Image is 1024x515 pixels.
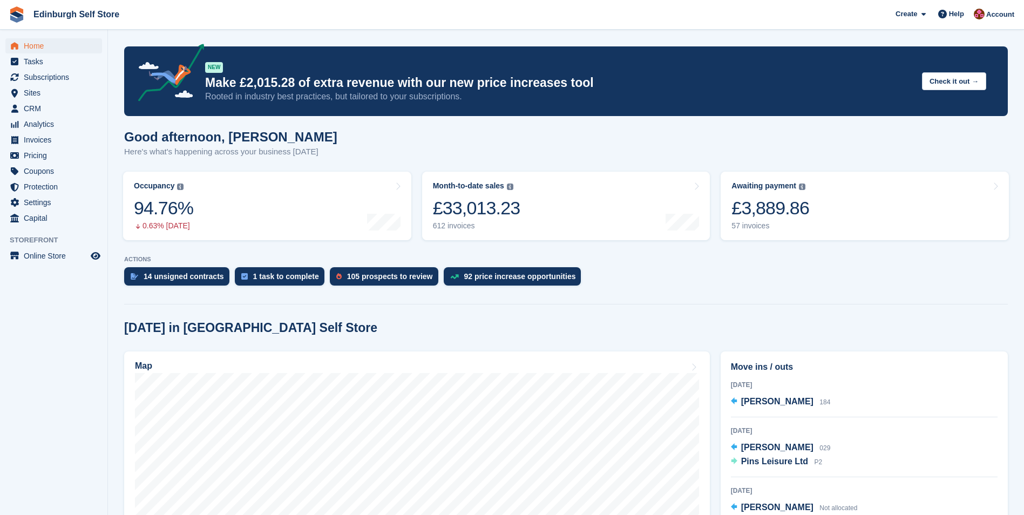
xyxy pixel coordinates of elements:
[731,486,998,496] div: [DATE]
[205,62,223,73] div: NEW
[24,195,89,210] span: Settings
[731,441,831,455] a: [PERSON_NAME] 029
[24,211,89,226] span: Capital
[5,132,102,147] a: menu
[741,443,813,452] span: [PERSON_NAME]
[205,91,913,103] p: Rooted in industry best practices, but tailored to your subscriptions.
[29,5,124,23] a: Edinburgh Self Store
[24,248,89,263] span: Online Store
[731,181,796,191] div: Awaiting payment
[5,54,102,69] a: menu
[24,70,89,85] span: Subscriptions
[819,444,830,452] span: 029
[731,380,998,390] div: [DATE]
[24,132,89,147] span: Invoices
[123,172,411,240] a: Occupancy 94.76% 0.63% [DATE]
[89,249,102,262] a: Preview store
[741,503,813,512] span: [PERSON_NAME]
[24,101,89,116] span: CRM
[24,54,89,69] span: Tasks
[124,256,1008,263] p: ACTIONS
[24,164,89,179] span: Coupons
[5,248,102,263] a: menu
[464,272,576,281] div: 92 price increase opportunities
[131,273,138,280] img: contract_signature_icon-13c848040528278c33f63329250d36e43548de30e8caae1d1a13099fd9432cc5.svg
[129,44,205,105] img: price-adjustments-announcement-icon-8257ccfd72463d97f412b2fc003d46551f7dbcb40ab6d574587a9cd5c0d94...
[134,197,193,219] div: 94.76%
[819,398,830,406] span: 184
[5,85,102,100] a: menu
[433,197,520,219] div: £33,013.23
[731,197,809,219] div: £3,889.86
[124,267,235,291] a: 14 unsigned contracts
[177,184,184,190] img: icon-info-grey-7440780725fd019a000dd9b08b2336e03edf1995a4989e88bcd33f0948082b44.svg
[507,184,513,190] img: icon-info-grey-7440780725fd019a000dd9b08b2336e03edf1995a4989e88bcd33f0948082b44.svg
[135,361,152,371] h2: Map
[144,272,224,281] div: 14 unsigned contracts
[5,164,102,179] a: menu
[24,117,89,132] span: Analytics
[731,501,858,515] a: [PERSON_NAME] Not allocated
[819,504,857,512] span: Not allocated
[799,184,805,190] img: icon-info-grey-7440780725fd019a000dd9b08b2336e03edf1995a4989e88bcd33f0948082b44.svg
[134,181,174,191] div: Occupancy
[330,267,444,291] a: 105 prospects to review
[444,267,587,291] a: 92 price increase opportunities
[5,179,102,194] a: menu
[10,235,107,246] span: Storefront
[731,221,809,231] div: 57 invoices
[815,458,823,466] span: P2
[205,75,913,91] p: Make £2,015.28 of extra revenue with our new price increases tool
[741,397,813,406] span: [PERSON_NAME]
[24,179,89,194] span: Protection
[336,273,342,280] img: prospect-51fa495bee0391a8d652442698ab0144808aea92771e9ea1ae160a38d050c398.svg
[731,455,823,469] a: Pins Leisure Ltd P2
[24,148,89,163] span: Pricing
[433,181,504,191] div: Month-to-date sales
[124,146,337,158] p: Here's what's happening across your business [DATE]
[253,272,319,281] div: 1 task to complete
[974,9,985,19] img: Lucy Michalec
[721,172,1009,240] a: Awaiting payment £3,889.86 57 invoices
[24,38,89,53] span: Home
[5,148,102,163] a: menu
[422,172,710,240] a: Month-to-date sales £33,013.23 612 invoices
[450,274,459,279] img: price_increase_opportunities-93ffe204e8149a01c8c9dc8f82e8f89637d9d84a8eef4429ea346261dce0b2c0.svg
[124,130,337,144] h1: Good afternoon, [PERSON_NAME]
[134,221,193,231] div: 0.63% [DATE]
[433,221,520,231] div: 612 invoices
[896,9,917,19] span: Create
[5,101,102,116] a: menu
[24,85,89,100] span: Sites
[731,361,998,374] h2: Move ins / outs
[5,195,102,210] a: menu
[741,457,808,466] span: Pins Leisure Ltd
[986,9,1014,20] span: Account
[5,70,102,85] a: menu
[731,426,998,436] div: [DATE]
[241,273,248,280] img: task-75834270c22a3079a89374b754ae025e5fb1db73e45f91037f5363f120a921f8.svg
[731,395,831,409] a: [PERSON_NAME] 184
[124,321,377,335] h2: [DATE] in [GEOGRAPHIC_DATA] Self Store
[5,38,102,53] a: menu
[235,267,330,291] a: 1 task to complete
[347,272,433,281] div: 105 prospects to review
[5,117,102,132] a: menu
[922,72,986,90] button: Check it out →
[5,211,102,226] a: menu
[949,9,964,19] span: Help
[9,6,25,23] img: stora-icon-8386f47178a22dfd0bd8f6a31ec36ba5ce8667c1dd55bd0f319d3a0aa187defe.svg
